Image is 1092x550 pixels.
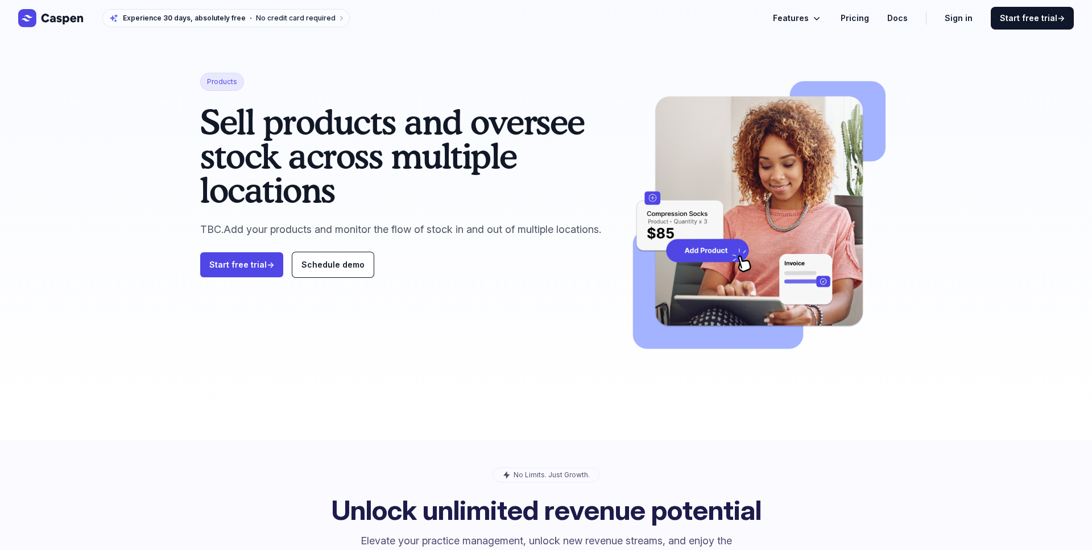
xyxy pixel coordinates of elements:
span: → [1057,13,1065,23]
span: Start free trial [1000,13,1065,24]
span: Experience 30 days, absolutely free [123,14,246,23]
button: Features [773,11,822,25]
a: Docs [887,11,908,25]
a: Experience 30 days, absolutely freeNo credit card required [102,9,350,27]
img: products.png [626,73,892,368]
a: Pricing [841,11,869,25]
p: TBC.Add your products and monitor the flow of stock in and out of multiple locations. [200,220,608,239]
a: Start free trial [991,7,1074,30]
a: Sign in [945,11,973,25]
span: Products [200,73,244,91]
h1: Sell products and oversee stock across multiple locations [200,105,608,207]
h1: Unlock unlimited revenue potential [223,497,869,524]
a: Start free trial [200,252,283,277]
a: Schedule demo [292,252,374,277]
span: → [267,260,274,269]
span: Schedule demo [301,260,365,269]
span: Features [773,11,809,25]
p: No Limits. Just Growth. [514,470,590,480]
span: No credit card required [256,14,336,22]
